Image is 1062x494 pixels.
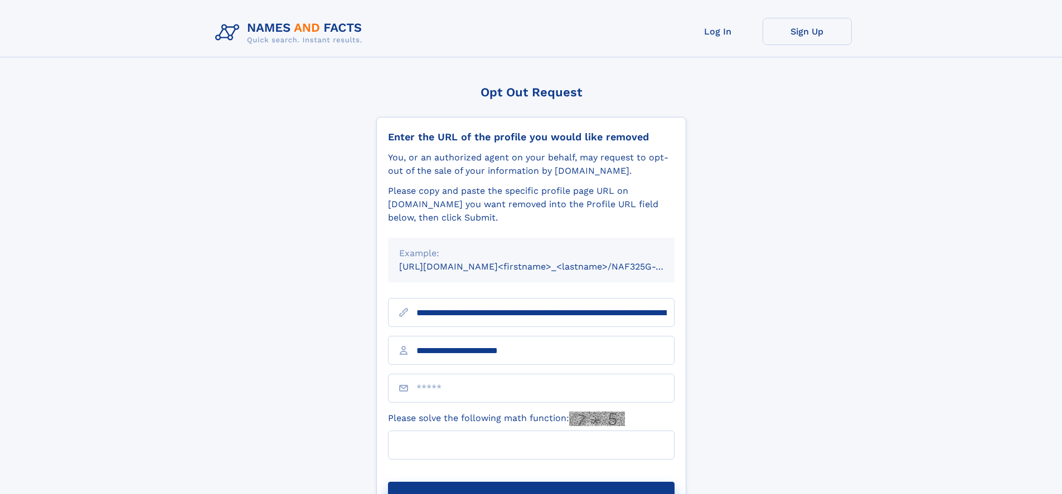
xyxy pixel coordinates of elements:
[673,18,763,45] a: Log In
[399,247,663,260] div: Example:
[388,184,675,224] div: Please copy and paste the specific profile page URL on [DOMAIN_NAME] you want removed into the Pr...
[376,85,686,99] div: Opt Out Request
[399,261,696,272] small: [URL][DOMAIN_NAME]<firstname>_<lastname>/NAF325G-xxxxxxxx
[388,131,675,143] div: Enter the URL of the profile you would like removed
[763,18,852,45] a: Sign Up
[211,18,371,48] img: Logo Names and Facts
[388,412,625,426] label: Please solve the following math function:
[388,151,675,178] div: You, or an authorized agent on your behalf, may request to opt-out of the sale of your informatio...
